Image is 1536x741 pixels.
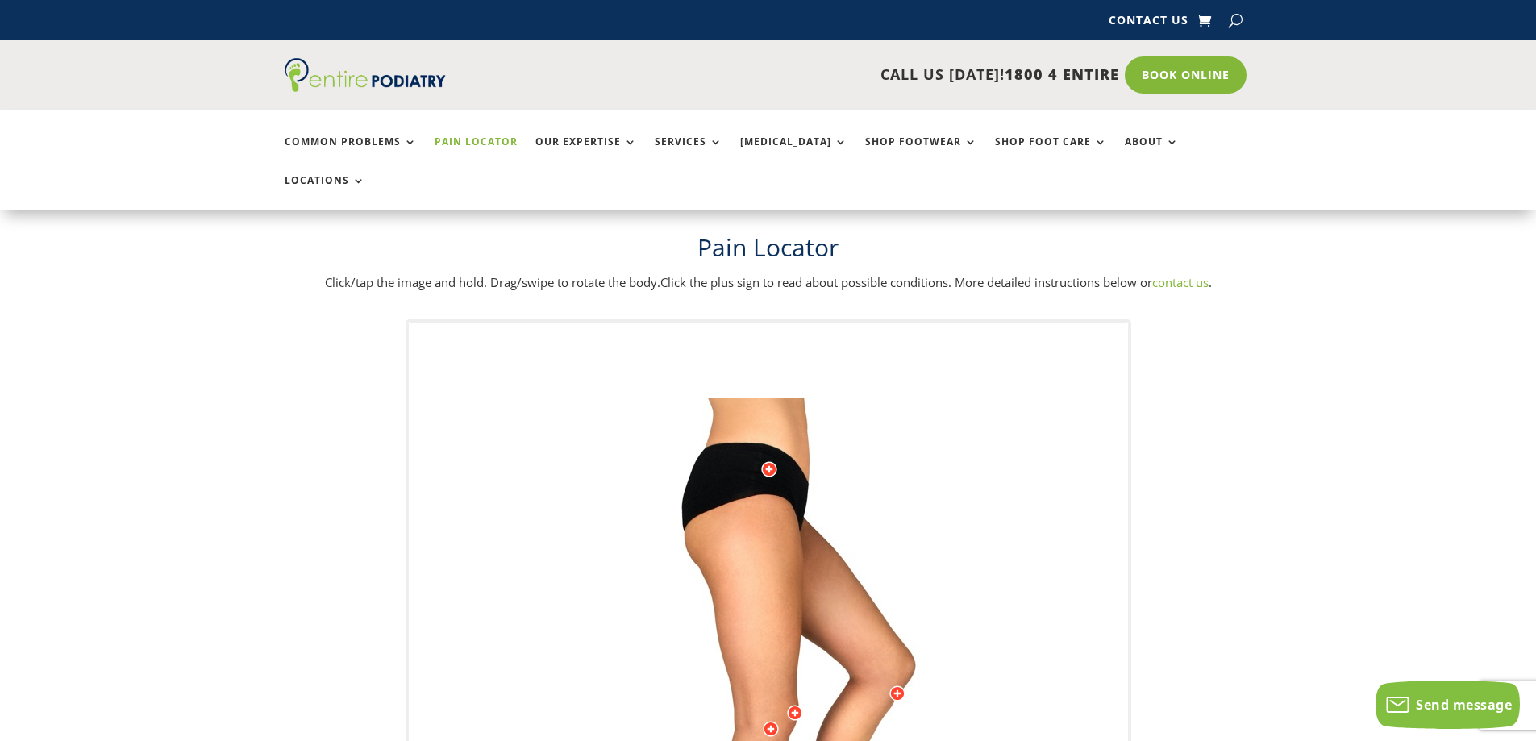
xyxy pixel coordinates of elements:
[535,136,637,171] a: Our Expertise
[655,136,722,171] a: Services
[285,175,365,210] a: Locations
[660,274,1212,290] span: Click the plus sign to read about possible conditions. More detailed instructions below or .
[865,136,977,171] a: Shop Footwear
[1416,696,1512,714] span: Send message
[1109,15,1188,32] a: Contact Us
[435,136,518,171] a: Pain Locator
[740,136,847,171] a: [MEDICAL_DATA]
[285,231,1252,273] h1: Pain Locator
[508,65,1119,85] p: CALL US [DATE]!
[285,136,417,171] a: Common Problems
[1125,136,1179,171] a: About
[285,79,446,95] a: Entire Podiatry
[1376,681,1520,729] button: Send message
[1005,65,1119,84] span: 1800 4 ENTIRE
[995,136,1107,171] a: Shop Foot Care
[1152,274,1209,290] a: contact us
[285,58,446,92] img: logo (1)
[1125,56,1247,94] a: Book Online
[325,274,660,290] span: Click/tap the image and hold. Drag/swipe to rotate the body.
